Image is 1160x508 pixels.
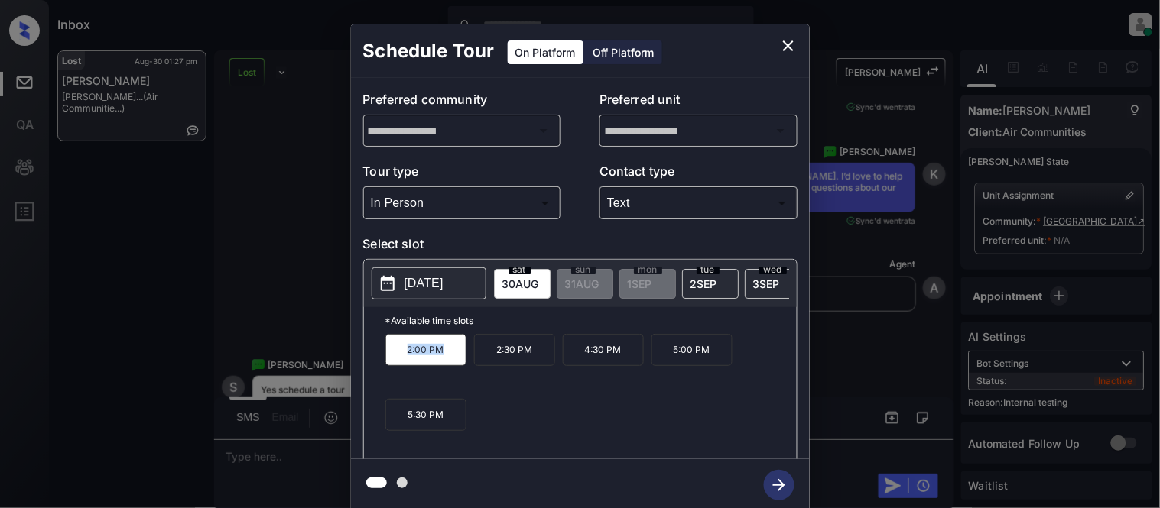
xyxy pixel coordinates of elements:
[351,24,507,78] h2: Schedule Tour
[474,334,555,366] p: 2:30 PM
[385,399,466,431] p: 5:30 PM
[697,265,720,274] span: tue
[385,334,466,366] p: 2:00 PM
[586,40,662,64] div: Off Platform
[363,162,561,186] p: Tour type
[759,265,787,274] span: wed
[508,40,583,64] div: On Platform
[494,269,551,299] div: date-select
[651,334,733,366] p: 5:00 PM
[372,267,486,299] button: [DATE]
[509,265,531,274] span: sat
[599,162,798,186] p: Contact type
[563,334,644,366] p: 4:30 PM
[753,277,780,290] span: 3 SEP
[745,269,801,299] div: date-select
[502,277,539,290] span: 30 AUG
[690,277,717,290] span: 2 SEP
[385,307,797,334] p: *Available time slots
[603,190,794,215] div: Text
[363,235,798,259] p: Select slot
[682,269,739,299] div: date-select
[363,90,561,115] p: Preferred community
[599,90,798,115] p: Preferred unit
[367,190,557,215] div: In Person
[405,274,444,293] p: [DATE]
[773,31,804,61] button: close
